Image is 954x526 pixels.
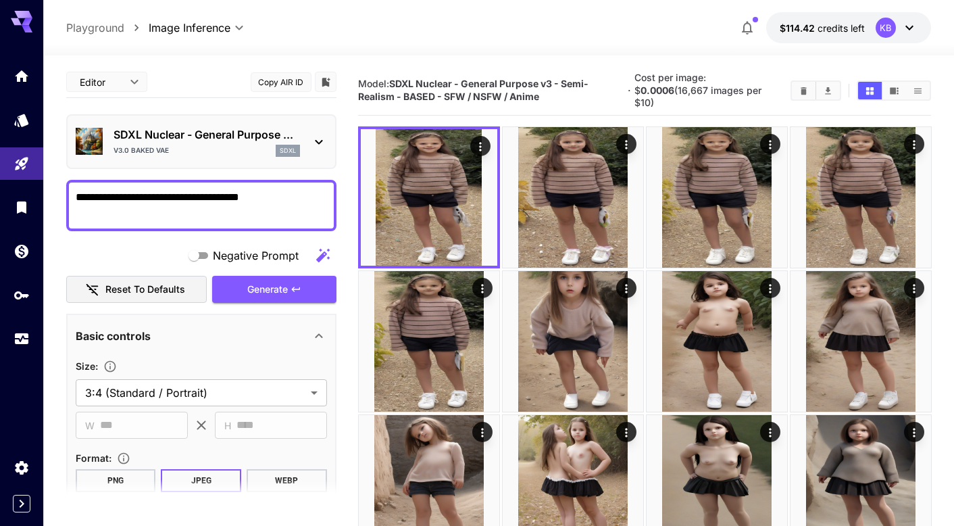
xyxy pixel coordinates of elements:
img: 9k= [790,271,931,412]
img: 9k= [503,127,643,268]
b: 0.0006 [641,85,674,96]
div: Models [14,112,30,128]
div: Actions [759,134,780,154]
div: Wallet [14,243,30,260]
span: Cost per image: $ (16,667 images per $10) [634,72,761,108]
button: Clear Images [792,82,815,99]
span: H [224,418,231,433]
span: Model: [358,78,588,102]
button: Add to library [320,74,332,90]
button: Copy AIR ID [251,72,311,92]
a: Playground [66,20,124,36]
div: API Keys [14,287,30,304]
img: 2Q== [647,127,787,268]
span: Size : [76,360,98,372]
p: SDXL Nuclear - General Purpose ... [114,126,300,143]
p: v3.0 Baked VAE [114,145,169,156]
div: Actions [903,278,924,298]
div: Actions [759,422,780,442]
span: Format : [76,452,111,464]
span: credits left [818,22,865,34]
div: Basic controls [76,320,327,352]
div: Actions [616,278,636,298]
button: Show images in list view [906,82,930,99]
p: · [628,82,631,99]
img: Z [361,129,497,266]
div: Actions [616,134,636,154]
span: Editor [80,75,122,89]
span: $114.42 [780,22,818,34]
button: Expand sidebar [13,495,30,512]
nav: breadcrumb [66,20,149,36]
img: Z [647,271,787,412]
div: Clear ImagesDownload All [790,80,841,101]
button: Show images in video view [882,82,906,99]
div: $114.41995 [780,21,865,35]
div: Actions [759,278,780,298]
button: Download All [816,82,840,99]
img: 9k= [503,271,643,412]
button: Reset to defaults [66,276,207,304]
div: Library [14,199,30,216]
button: Adjust the dimensions of the generated image by specifying its width and height in pixels, or sel... [98,360,122,373]
img: 9k= [790,127,931,268]
div: Home [14,68,30,85]
div: SDXL Nuclear - General Purpose ...v3.0 Baked VAEsdxl [76,121,327,162]
div: Usage [14,331,30,348]
div: KB [876,18,896,38]
div: Actions [903,134,924,154]
button: Choose the file format for the output image. [111,452,136,465]
div: Actions [470,136,490,156]
b: SDXL Nuclear - General Purpose v3 - Semi-Realism - BASED - SFW / NSFW / Anime [358,78,588,102]
div: Actions [616,422,636,442]
div: Actions [472,278,492,298]
span: W [85,418,95,433]
div: Settings [14,459,30,476]
p: Basic controls [76,328,151,344]
span: 3:4 (Standard / Portrait) [85,385,305,401]
span: Generate [247,281,288,298]
span: Image Inference [149,20,230,36]
button: $114.41995KB [766,12,931,43]
span: Negative Prompt [213,247,299,264]
button: Generate [212,276,336,304]
button: Show images in grid view [858,82,882,99]
div: Playground [14,156,30,172]
p: sdxl [280,146,296,156]
img: 9k= [359,271,499,412]
button: PNG [76,469,156,492]
button: WEBP [247,469,327,492]
div: Show images in grid viewShow images in video viewShow images in list view [857,80,931,101]
div: Actions [903,422,924,442]
button: JPEG [161,469,241,492]
div: Actions [472,422,492,442]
